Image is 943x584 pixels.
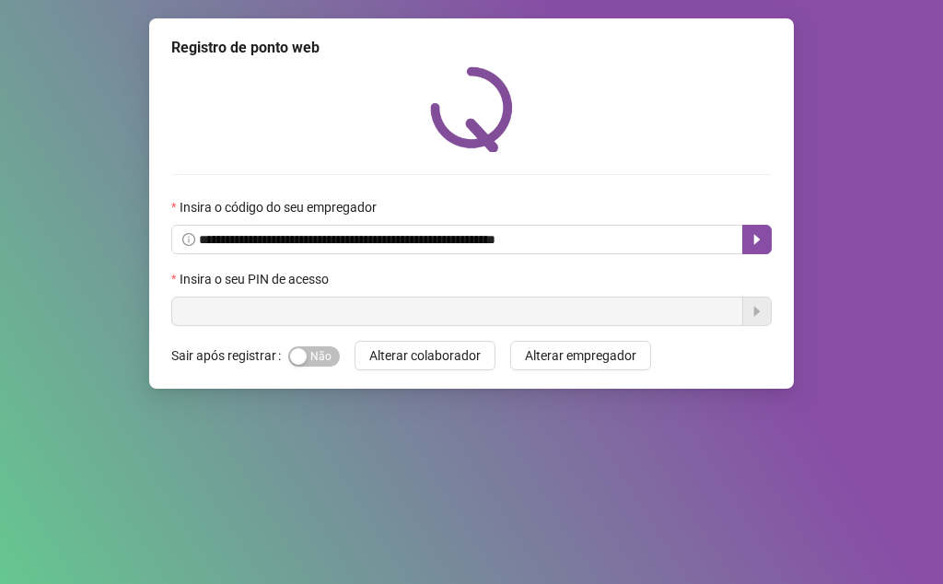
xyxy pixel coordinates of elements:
span: info-circle [182,233,195,246]
label: Insira o seu PIN de acesso [171,269,341,289]
label: Insira o código do seu empregador [171,197,389,217]
label: Sair após registrar [171,341,288,370]
span: Alterar empregador [525,345,636,366]
button: Alterar empregador [510,341,651,370]
button: Alterar colaborador [355,341,495,370]
span: caret-right [750,232,764,247]
span: Alterar colaborador [369,345,481,366]
img: QRPoint [430,66,513,152]
div: Registro de ponto web [171,37,772,59]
